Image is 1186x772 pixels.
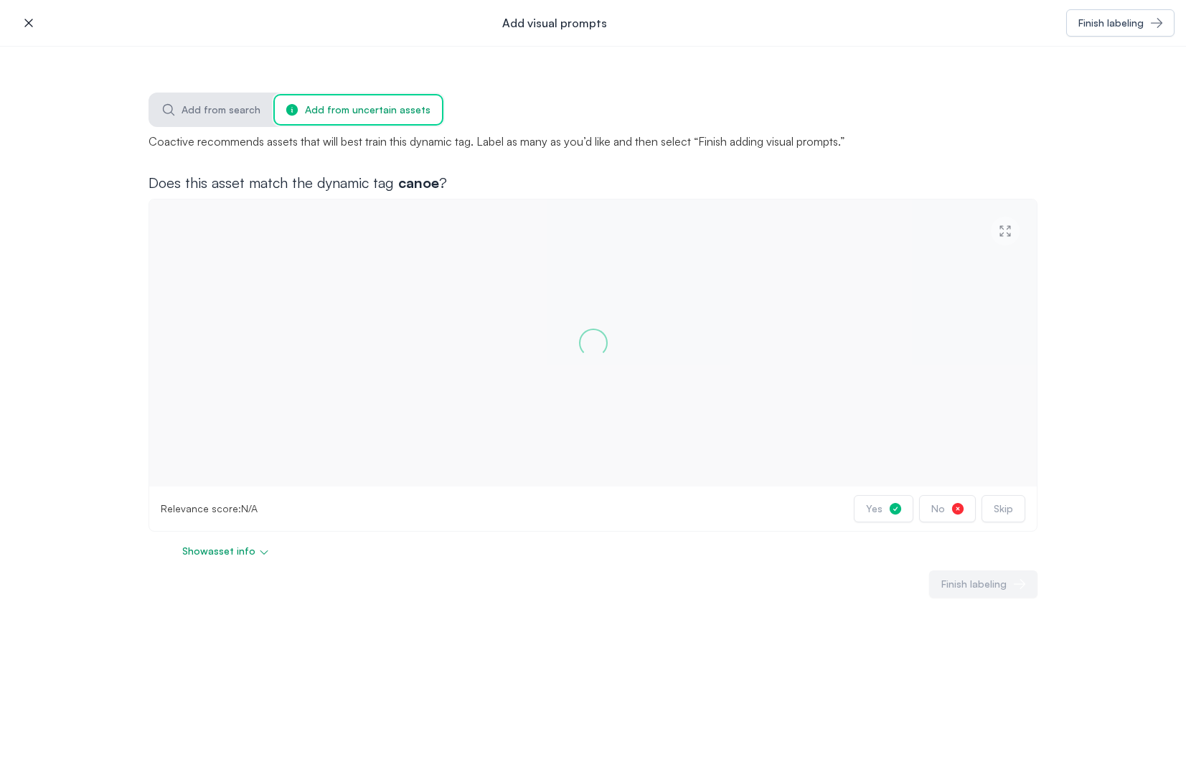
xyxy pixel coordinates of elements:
h2: Does this asset match the dynamic tag ? [149,173,1038,193]
span: Add from search [182,103,260,117]
span: Show asset info [182,544,255,558]
div: Yes [866,502,883,516]
span: Add from uncertain assets [305,103,430,117]
div: No [931,502,945,516]
span: canoe [398,174,439,192]
button: Showasset info [149,537,303,565]
button: Add from search [151,95,272,124]
button: Finish labeling [929,570,1037,598]
p: Coactive recommends assets that will best train this dynamic tag. Label as many as you’d like and... [149,133,1038,150]
div: Finish labeling [941,577,1007,591]
button: No [919,495,976,522]
button: Skip [982,495,1025,522]
button: Yes [854,495,913,522]
p: Relevance score: N/A [161,502,258,516]
nav: Tabs [149,93,445,127]
button: Add from uncertain assets [275,95,442,124]
div: Skip [994,502,1013,516]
